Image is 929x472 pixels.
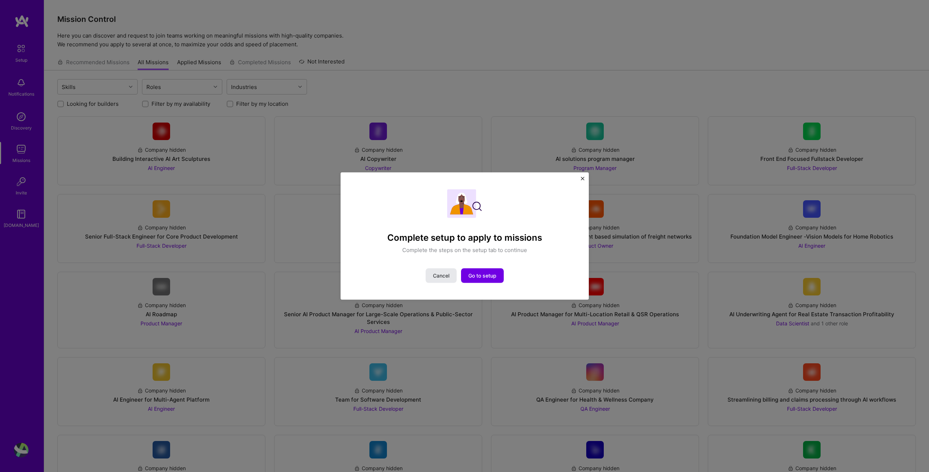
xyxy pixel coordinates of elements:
span: Go to setup [468,272,496,279]
img: Complete setup illustration [447,189,482,218]
button: Go to setup [461,268,504,283]
p: Complete the steps on the setup tab to continue [402,246,527,254]
span: Cancel [433,272,449,279]
button: Close [581,177,584,185]
h4: Complete setup to apply to missions [387,233,542,243]
button: Cancel [426,268,457,283]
